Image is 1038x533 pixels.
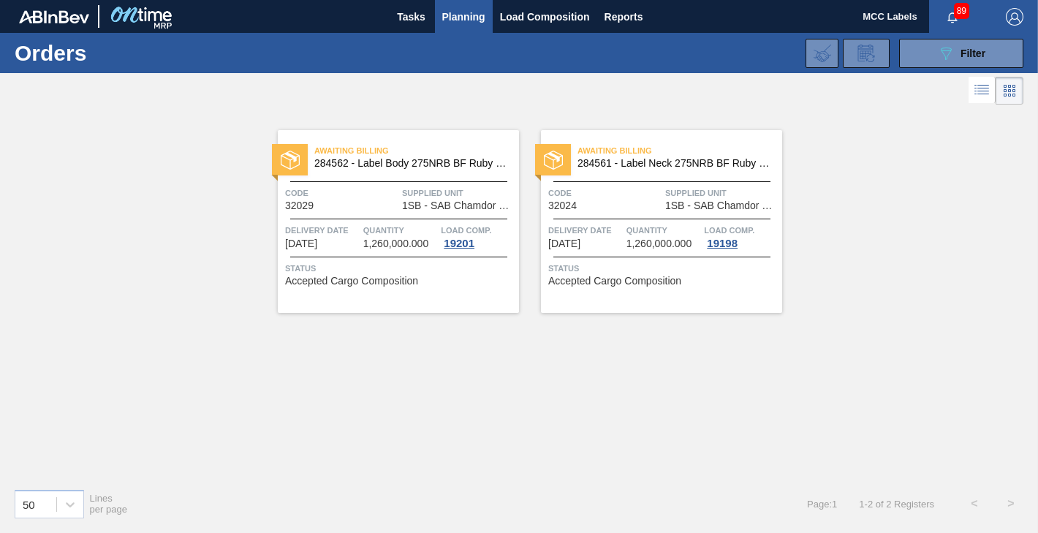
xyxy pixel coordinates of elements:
div: 50 [23,498,35,510]
span: Code [285,186,398,200]
a: statusAwaiting Billing284561 - Label Neck 275NRB BF Ruby PUCode32024Supplied Unit1SB - SAB Chamdo... [519,130,782,313]
div: Order Review Request [843,39,890,68]
span: 32029 [285,200,314,211]
a: Load Comp.19198 [704,223,778,249]
img: Logout [1006,8,1023,26]
span: Delivery Date [548,223,623,238]
span: 1SB - SAB Chamdor Brewery [402,200,515,211]
span: 89 [954,3,969,19]
div: 19201 [441,238,477,249]
button: > [993,485,1029,522]
span: 32024 [548,200,577,211]
span: 284561 - Label Neck 275NRB BF Ruby PU [577,158,770,169]
span: 1SB - SAB Chamdor Brewery [665,200,778,211]
span: 1,260,000.000 [363,238,429,249]
span: 1 - 2 of 2 Registers [859,499,934,510]
div: Card Vision [996,77,1023,105]
span: Status [548,261,778,276]
span: Accepted Cargo Composition [285,276,418,287]
h1: Orders [15,45,221,61]
span: Awaiting Billing [314,143,519,158]
img: TNhmsLtSVTkK8tSr43FrP2fwEKptu5GPRR3wAAAABJRU5ErkJggg== [19,10,89,23]
span: 09/24/2025 [285,238,317,249]
button: < [956,485,993,522]
span: Supplied Unit [665,186,778,200]
span: Quantity [363,223,438,238]
span: Status [285,261,515,276]
span: Page : 1 [807,499,837,510]
span: Delivery Date [285,223,360,238]
span: Filter [961,48,985,59]
span: Load Composition [500,8,590,26]
span: 09/25/2025 [548,238,580,249]
a: statusAwaiting Billing284562 - Label Body 275NRB BF Ruby PUCode32029Supplied Unit1SB - SAB Chamdo... [256,130,519,313]
div: 19198 [704,238,740,249]
span: 284562 - Label Body 275NRB BF Ruby PU [314,158,507,169]
a: Load Comp.19201 [441,223,515,249]
button: Notifications [929,7,976,27]
span: Planning [442,8,485,26]
img: status [544,151,563,170]
span: Reports [605,8,643,26]
span: Load Comp. [441,223,491,238]
img: status [281,151,300,170]
span: 1,260,000.000 [626,238,692,249]
span: Load Comp. [704,223,754,238]
div: Import Order Negotiation [806,39,838,68]
span: Lines per page [90,493,128,515]
span: Accepted Cargo Composition [548,276,681,287]
div: List Vision [969,77,996,105]
span: Code [548,186,662,200]
span: Supplied Unit [402,186,515,200]
span: Awaiting Billing [577,143,782,158]
button: Filter [899,39,1023,68]
span: Tasks [395,8,428,26]
span: Quantity [626,223,701,238]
